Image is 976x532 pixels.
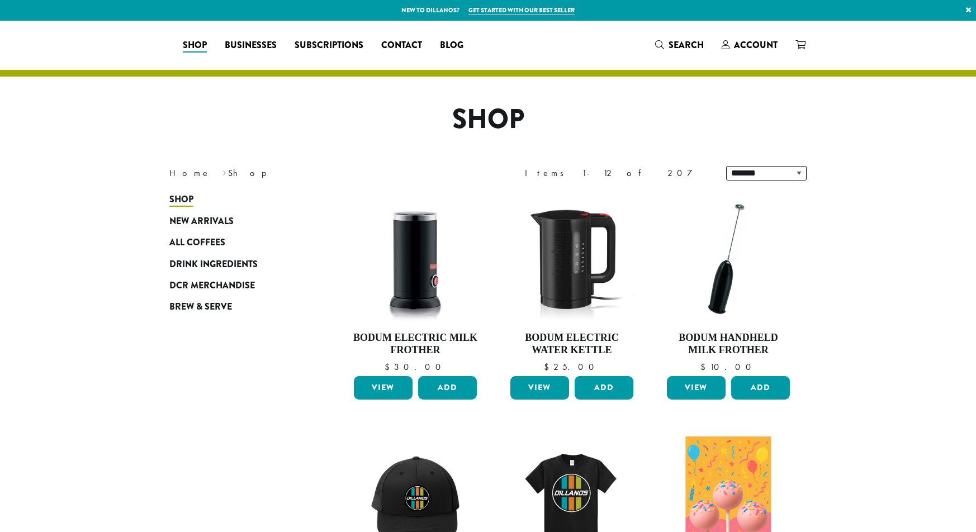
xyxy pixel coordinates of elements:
[646,36,713,54] a: Search
[169,258,258,272] span: Drink Ingredients
[510,376,569,400] a: View
[381,39,422,53] span: Contact
[544,361,599,373] bdi: 25.00
[169,232,304,253] a: All Coffees
[440,39,463,53] span: Blog
[225,39,277,53] span: Businesses
[169,167,471,180] nav: Breadcrumb
[664,194,793,372] a: Bodum Handheld Milk Frother $10.00
[169,189,304,210] a: Shop
[508,194,636,323] img: DP3955.01.png
[169,296,304,317] a: Brew & Serve
[664,332,793,356] h4: Bodum Handheld Milk Frother
[169,279,255,293] span: DCR Merchandise
[468,6,575,15] a: Get started with our best seller
[525,167,709,180] div: Items 1-12 of 207
[418,376,477,400] button: Add
[161,103,815,136] h1: Shop
[700,361,710,373] span: $
[731,376,790,400] button: Add
[169,193,193,207] span: Shop
[734,39,778,51] span: Account
[508,332,636,356] h4: Bodum Electric Water Kettle
[169,215,234,229] span: New Arrivals
[351,332,480,356] h4: Bodum Electric Milk Frother
[222,163,226,180] span: ›
[385,361,394,373] span: $
[169,211,304,232] a: New Arrivals
[575,376,633,400] button: Add
[169,167,211,179] a: Home
[385,361,446,373] bdi: 30.00
[508,194,636,372] a: Bodum Electric Water Kettle $25.00
[174,36,216,54] a: Shop
[351,194,480,372] a: Bodum Electric Milk Frother $30.00
[667,376,726,400] a: View
[169,236,225,250] span: All Coffees
[664,194,793,323] img: DP3927.01-002.png
[169,300,232,314] span: Brew & Serve
[544,361,553,373] span: $
[169,275,304,296] a: DCR Merchandise
[700,361,756,373] bdi: 10.00
[354,376,413,400] a: View
[169,253,304,274] a: Drink Ingredients
[351,194,480,323] img: DP3954.01-002.png
[669,39,704,51] span: Search
[295,39,363,53] span: Subscriptions
[183,39,207,53] span: Shop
